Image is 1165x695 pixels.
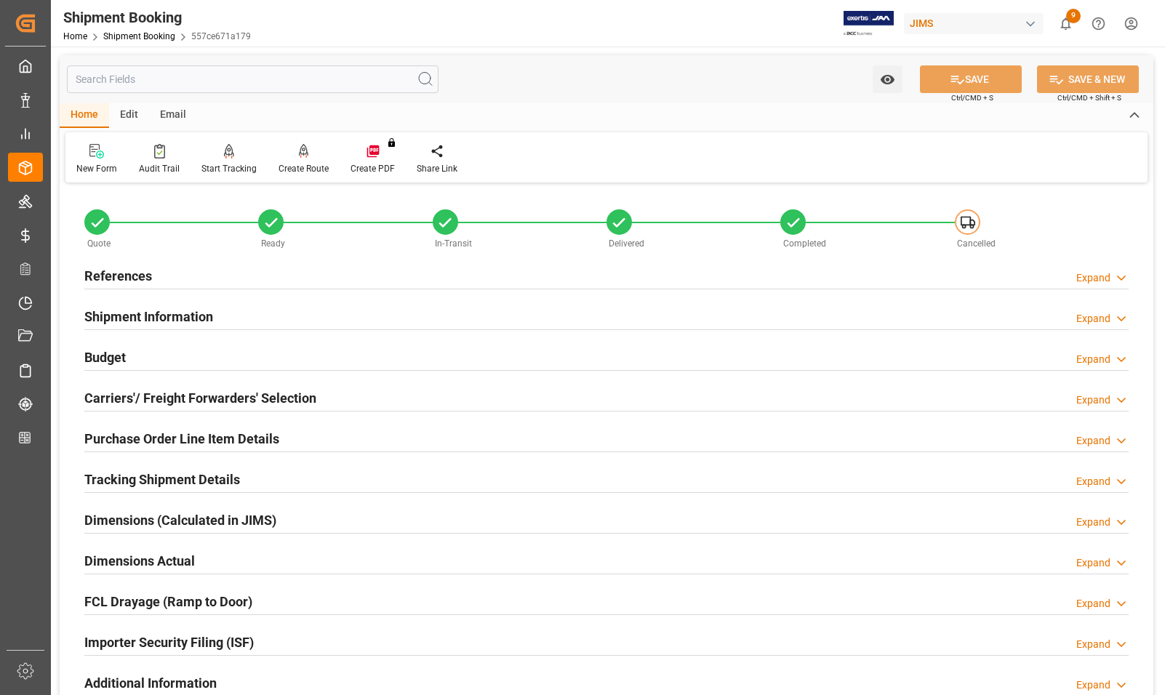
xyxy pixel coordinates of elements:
[67,65,439,93] input: Search Fields
[84,510,276,530] h2: Dimensions (Calculated in JIMS)
[84,266,152,286] h2: References
[201,162,257,175] div: Start Tracking
[1049,7,1082,40] button: show 9 new notifications
[149,103,197,128] div: Email
[873,65,902,93] button: open menu
[76,162,117,175] div: New Form
[920,65,1022,93] button: SAVE
[951,92,993,103] span: Ctrl/CMD + S
[84,307,213,326] h2: Shipment Information
[139,162,180,175] div: Audit Trail
[609,238,644,249] span: Delivered
[1076,474,1110,489] div: Expand
[103,31,175,41] a: Shipment Booking
[1076,352,1110,367] div: Expand
[1076,515,1110,530] div: Expand
[1076,311,1110,326] div: Expand
[417,162,457,175] div: Share Link
[84,347,126,367] h2: Budget
[783,238,826,249] span: Completed
[87,238,111,249] span: Quote
[1076,555,1110,571] div: Expand
[1076,596,1110,611] div: Expand
[279,162,329,175] div: Create Route
[844,11,894,36] img: Exertis%20JAM%20-%20Email%20Logo.jpg_1722504956.jpg
[1076,637,1110,652] div: Expand
[63,7,251,28] div: Shipment Booking
[60,103,109,128] div: Home
[1076,270,1110,286] div: Expand
[904,9,1049,37] button: JIMS
[84,673,217,693] h2: Additional Information
[1076,433,1110,449] div: Expand
[1057,92,1121,103] span: Ctrl/CMD + Shift + S
[84,388,316,408] h2: Carriers'/ Freight Forwarders' Selection
[957,238,996,249] span: Cancelled
[63,31,87,41] a: Home
[1066,9,1081,23] span: 9
[1082,7,1115,40] button: Help Center
[84,632,254,652] h2: Importer Security Filing (ISF)
[261,238,285,249] span: Ready
[84,429,279,449] h2: Purchase Order Line Item Details
[435,238,472,249] span: In-Transit
[84,470,240,489] h2: Tracking Shipment Details
[1076,393,1110,408] div: Expand
[84,592,252,611] h2: FCL Drayage (Ramp to Door)
[904,13,1044,34] div: JIMS
[1037,65,1139,93] button: SAVE & NEW
[1076,678,1110,693] div: Expand
[84,551,195,571] h2: Dimensions Actual
[109,103,149,128] div: Edit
